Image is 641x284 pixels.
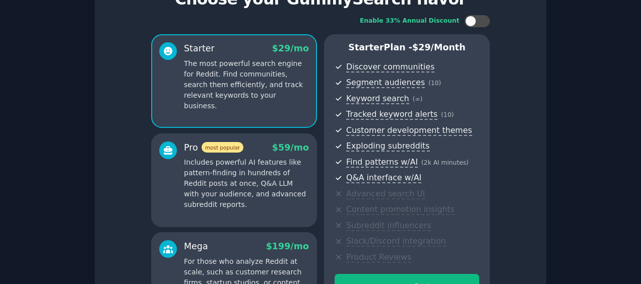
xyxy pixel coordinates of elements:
div: Pro [184,141,243,154]
span: ( ∞ ) [413,96,423,103]
span: Find patterns w/AI [346,157,418,168]
span: ( 10 ) [441,111,454,118]
span: $ 29 /mo [272,43,309,53]
span: Product Reviews [346,252,411,263]
span: $ 199 /mo [266,241,309,251]
span: $ 59 /mo [272,143,309,153]
span: $ 29 /month [412,42,466,52]
span: Slack/Discord integration [346,236,446,247]
p: The most powerful search engine for Reddit. Find communities, search them efficiently, and track ... [184,58,309,111]
span: Customer development themes [346,125,472,136]
div: Mega [184,240,208,253]
span: Discover communities [346,62,434,73]
p: Includes powerful AI features like pattern-finding in hundreds of Reddit posts at once, Q&A LLM w... [184,157,309,210]
span: ( 10 ) [428,80,441,87]
span: most popular [202,142,244,153]
span: Content promotion insights [346,204,455,215]
div: Enable 33% Annual Discount [360,17,460,26]
span: Exploding subreddits [346,141,429,152]
span: Advanced search UI [346,189,425,199]
span: Tracked keyword alerts [346,109,437,120]
span: Segment audiences [346,78,425,88]
p: Starter Plan - [335,41,479,54]
span: Keyword search [346,94,409,104]
span: Subreddit influencers [346,221,431,231]
div: Starter [184,42,215,55]
span: Q&A interface w/AI [346,173,421,183]
span: ( 2k AI minutes ) [421,159,469,166]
